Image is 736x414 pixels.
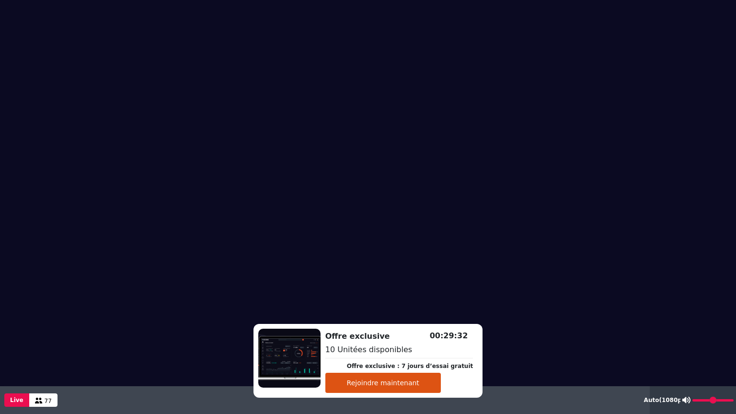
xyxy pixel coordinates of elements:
button: Live [4,393,29,407]
span: 77 [45,398,52,404]
h2: Offre exclusive [325,331,473,342]
button: Auto(1080p) [642,386,687,414]
p: Offre exclusive : 7 jours d’essai gratuit [347,362,473,370]
button: Rejoindre maintenant [325,373,441,393]
img: 1739179564043-A1P6JPNQHWVVYF2vtlsBksFrceJM3QJX.png [258,329,321,388]
span: 00:29:32 [430,331,468,340]
span: 10 Unitées disponibles [325,345,412,354]
span: Auto ( 1080 p) [644,397,685,403]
